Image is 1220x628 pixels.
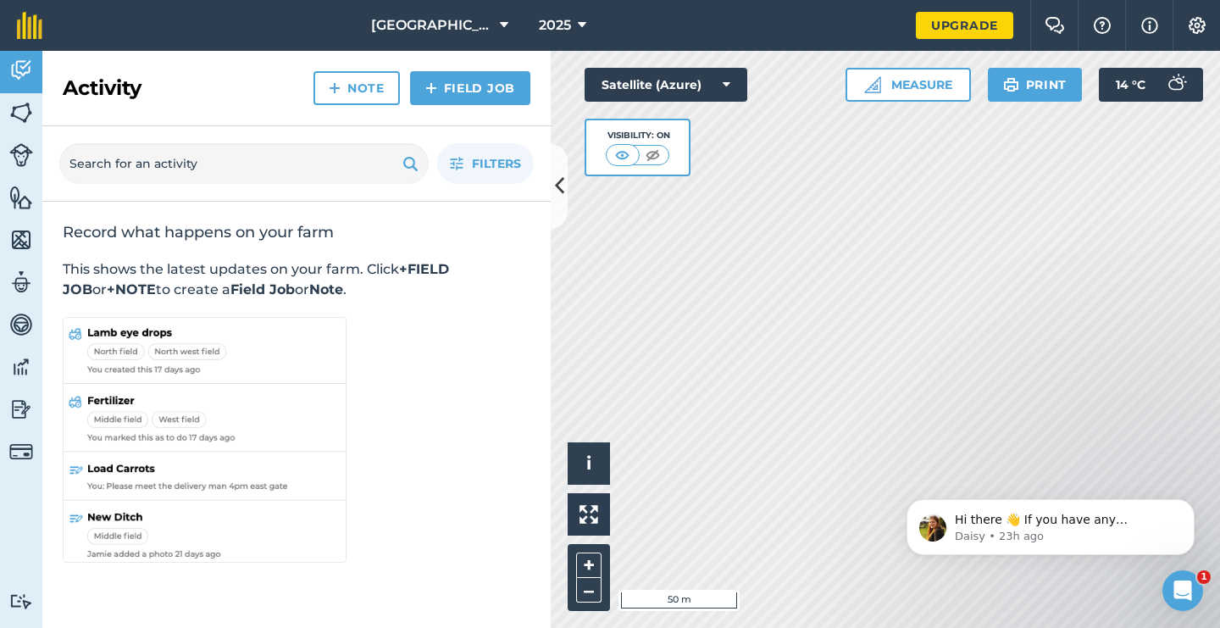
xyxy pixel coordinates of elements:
img: svg+xml;base64,PHN2ZyB4bWxucz0iaHR0cDovL3d3dy53My5vcmcvMjAwMC9zdmciIHdpZHRoPSI1NiIgaGVpZ2h0PSI2MC... [9,185,33,210]
img: svg+xml;base64,PHN2ZyB4bWxucz0iaHR0cDovL3d3dy53My5vcmcvMjAwMC9zdmciIHdpZHRoPSI1MCIgaGVpZ2h0PSI0MC... [612,147,633,164]
img: svg+xml;base64,PD94bWwgdmVyc2lvbj0iMS4wIiBlbmNvZGluZz0idXRmLTgiPz4KPCEtLSBHZW5lcmF0b3I6IEFkb2JlIE... [9,312,33,337]
a: Field Job [410,71,530,105]
img: svg+xml;base64,PD94bWwgdmVyc2lvbj0iMS4wIiBlbmNvZGluZz0idXRmLTgiPz4KPCEtLSBHZW5lcmF0b3I6IEFkb2JlIE... [1159,68,1193,102]
img: svg+xml;base64,PHN2ZyB4bWxucz0iaHR0cDovL3d3dy53My5vcmcvMjAwMC9zdmciIHdpZHRoPSIxNCIgaGVpZ2h0PSIyNC... [329,78,341,98]
h2: Record what happens on your farm [63,222,530,242]
img: svg+xml;base64,PD94bWwgdmVyc2lvbj0iMS4wIiBlbmNvZGluZz0idXRmLTgiPz4KPCEtLSBHZW5lcmF0b3I6IEFkb2JlIE... [9,143,33,167]
button: 14 °C [1099,68,1203,102]
img: A question mark icon [1092,17,1112,34]
img: svg+xml;base64,PHN2ZyB4bWxucz0iaHR0cDovL3d3dy53My5vcmcvMjAwMC9zdmciIHdpZHRoPSIxOSIgaGVpZ2h0PSIyNC... [402,153,419,174]
span: 14 ° C [1116,68,1145,102]
a: Upgrade [916,12,1013,39]
iframe: Intercom notifications message [881,464,1220,582]
img: Ruler icon [864,76,881,93]
img: A cog icon [1187,17,1207,34]
button: Measure [846,68,971,102]
img: Four arrows, one pointing top left, one top right, one bottom right and the last bottom left [579,505,598,524]
span: 1 [1197,570,1211,584]
span: Filters [472,154,521,173]
img: svg+xml;base64,PD94bWwgdmVyc2lvbj0iMS4wIiBlbmNvZGluZz0idXRmLTgiPz4KPCEtLSBHZW5lcmF0b3I6IEFkb2JlIE... [9,58,33,83]
img: svg+xml;base64,PHN2ZyB4bWxucz0iaHR0cDovL3d3dy53My5vcmcvMjAwMC9zdmciIHdpZHRoPSI1NiIgaGVpZ2h0PSI2MC... [9,100,33,125]
button: Satellite (Azure) [585,68,747,102]
div: Visibility: On [606,129,670,142]
span: 2025 [539,15,571,36]
img: svg+xml;base64,PHN2ZyB4bWxucz0iaHR0cDovL3d3dy53My5vcmcvMjAwMC9zdmciIHdpZHRoPSI1MCIgaGVpZ2h0PSI0MC... [642,147,663,164]
strong: Field Job [230,281,295,297]
img: svg+xml;base64,PHN2ZyB4bWxucz0iaHR0cDovL3d3dy53My5vcmcvMjAwMC9zdmciIHdpZHRoPSIxOSIgaGVpZ2h0PSIyNC... [1003,75,1019,95]
img: fieldmargin Logo [17,12,42,39]
button: + [576,553,602,578]
img: svg+xml;base64,PD94bWwgdmVyc2lvbj0iMS4wIiBlbmNvZGluZz0idXRmLTgiPz4KPCEtLSBHZW5lcmF0b3I6IEFkb2JlIE... [9,440,33,464]
img: Two speech bubbles overlapping with the left bubble in the forefront [1045,17,1065,34]
img: svg+xml;base64,PD94bWwgdmVyc2lvbj0iMS4wIiBlbmNvZGluZz0idXRmLTgiPz4KPCEtLSBHZW5lcmF0b3I6IEFkb2JlIE... [9,354,33,380]
span: [GEOGRAPHIC_DATA] [371,15,493,36]
img: svg+xml;base64,PHN2ZyB4bWxucz0iaHR0cDovL3d3dy53My5vcmcvMjAwMC9zdmciIHdpZHRoPSI1NiIgaGVpZ2h0PSI2MC... [9,227,33,253]
button: Print [988,68,1083,102]
img: svg+xml;base64,PD94bWwgdmVyc2lvbj0iMS4wIiBlbmNvZGluZz0idXRmLTgiPz4KPCEtLSBHZW5lcmF0b3I6IEFkb2JlIE... [9,270,33,295]
img: svg+xml;base64,PHN2ZyB4bWxucz0iaHR0cDovL3d3dy53My5vcmcvMjAwMC9zdmciIHdpZHRoPSIxNCIgaGVpZ2h0PSIyNC... [425,78,437,98]
img: svg+xml;base64,PHN2ZyB4bWxucz0iaHR0cDovL3d3dy53My5vcmcvMjAwMC9zdmciIHdpZHRoPSIxNyIgaGVpZ2h0PSIxNy... [1141,15,1158,36]
h2: Activity [63,75,141,102]
img: svg+xml;base64,PD94bWwgdmVyc2lvbj0iMS4wIiBlbmNvZGluZz0idXRmLTgiPz4KPCEtLSBHZW5lcmF0b3I6IEFkb2JlIE... [9,397,33,422]
input: Search for an activity [59,143,429,184]
a: Note [313,71,400,105]
button: – [576,578,602,603]
p: This shows the latest updates on your farm. Click or to create a or . [63,259,530,300]
iframe: Intercom live chat [1162,570,1203,611]
img: svg+xml;base64,PD94bWwgdmVyc2lvbj0iMS4wIiBlbmNvZGluZz0idXRmLTgiPz4KPCEtLSBHZW5lcmF0b3I6IEFkb2JlIE... [9,593,33,609]
strong: Note [309,281,343,297]
button: i [568,442,610,485]
button: Filters [437,143,534,184]
span: i [586,453,591,474]
strong: +NOTE [107,281,156,297]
